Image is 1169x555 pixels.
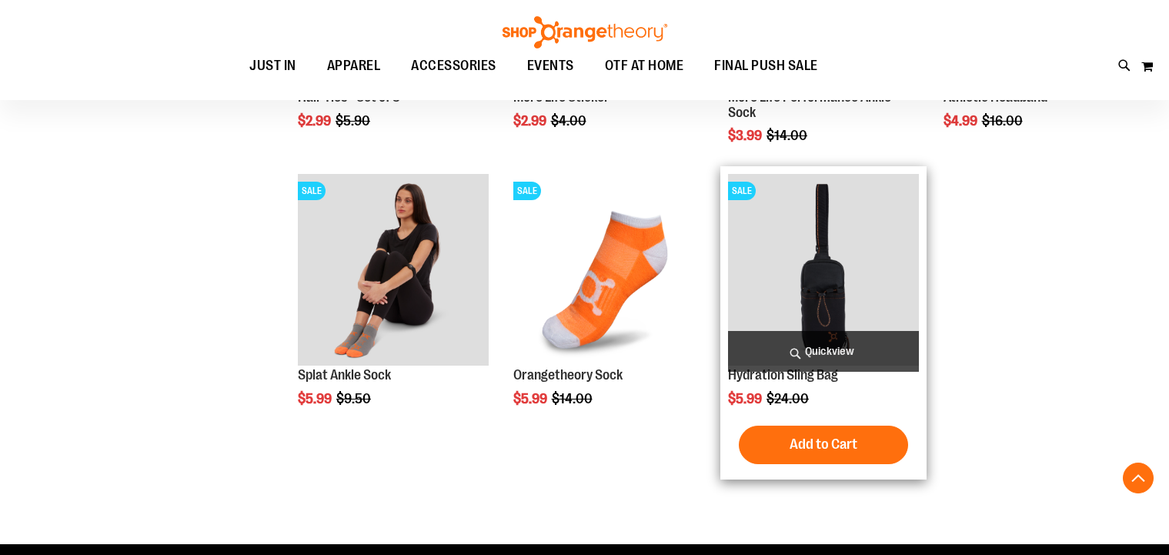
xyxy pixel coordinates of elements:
[699,48,833,83] a: FINAL PUSH SALE
[720,166,927,479] div: product
[298,391,334,406] span: $5.99
[312,48,396,84] a: APPAREL
[327,48,381,83] span: APPAREL
[513,391,549,406] span: $5.99
[506,166,712,445] div: product
[336,391,373,406] span: $9.50
[982,113,1025,129] span: $16.00
[714,48,818,83] span: FINAL PUSH SALE
[728,331,919,372] a: Quickview
[396,48,512,84] a: ACCESSORIES
[298,89,400,105] a: Hair Ties - Set of 5
[336,113,372,129] span: $5.90
[728,89,891,120] a: More Life Performance Ankle Sock
[552,391,595,406] span: $14.00
[298,182,326,200] span: SALE
[234,48,312,84] a: JUST IN
[728,128,764,143] span: $3.99
[1123,463,1154,493] button: Back To Top
[728,182,756,200] span: SALE
[513,113,549,129] span: $2.99
[551,113,589,129] span: $4.00
[249,48,296,83] span: JUST IN
[605,48,684,83] span: OTF AT HOME
[590,48,700,84] a: OTF AT HOME
[944,113,980,129] span: $4.99
[728,174,919,367] a: Product image for Hydration Sling BagSALE
[513,182,541,200] span: SALE
[728,367,838,383] a: Hydration Sling Bag
[411,48,496,83] span: ACCESSORIES
[290,166,496,445] div: product
[513,174,704,365] img: Product image for Orangetheory Sock
[527,48,574,83] span: EVENTS
[512,48,590,84] a: EVENTS
[500,16,670,48] img: Shop Orangetheory
[728,174,919,365] img: Product image for Hydration Sling Bag
[513,174,704,367] a: Product image for Orangetheory SockSALE
[739,426,908,464] button: Add to Cart
[790,436,857,453] span: Add to Cart
[298,367,391,383] a: Splat Ankle Sock
[513,367,623,383] a: Orangetheory Sock
[767,391,811,406] span: $24.00
[944,89,1047,105] a: Athletic Headband
[767,128,810,143] span: $14.00
[298,174,489,365] img: Product image for Splat Ankle Sock
[298,174,489,367] a: Product image for Splat Ankle SockSALE
[728,391,764,406] span: $5.99
[513,89,610,105] a: More Life Sticker
[298,113,333,129] span: $2.99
